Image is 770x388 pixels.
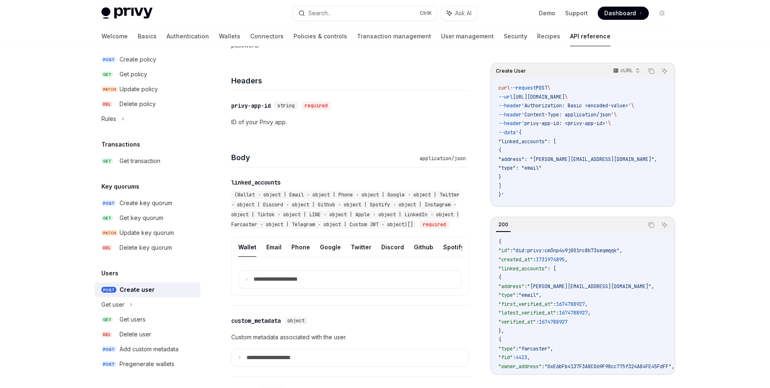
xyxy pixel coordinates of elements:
[588,310,591,316] span: ,
[301,102,331,110] div: required
[101,245,112,251] span: DEL
[95,240,200,255] a: DELDelete key quorum
[101,101,112,107] span: DEL
[277,102,295,109] span: string
[519,292,539,298] span: "email"
[101,287,116,293] span: POST
[565,94,568,100] span: \
[559,310,588,316] span: 1674788927
[498,156,657,163] span: "address": "[PERSON_NAME][EMAIL_ADDRESS][DOMAIN_NAME]",
[293,6,437,21] button: Search...CtrlK
[498,120,521,127] span: --header
[570,26,610,46] a: API reference
[95,225,200,240] a: PATCHUpdate key quorum
[498,174,501,180] span: }
[266,237,282,257] button: Email
[455,9,472,17] span: Ask AI
[101,331,112,338] span: DEL
[95,97,200,111] a: DELDelete policy
[498,336,501,343] span: {
[527,283,651,290] span: "[PERSON_NAME][EMAIL_ADDRESS][DOMAIN_NAME]"
[120,198,172,208] div: Create key quorum
[95,312,200,327] a: GETGet users
[498,165,542,171] span: "type": "email"
[101,361,116,367] span: POST
[539,319,568,325] span: 1674788927
[120,69,147,79] div: Get policy
[498,102,521,109] span: --header
[496,68,526,74] span: Create User
[101,7,153,19] img: light logo
[498,265,547,272] span: "linked_accounts"
[101,215,113,221] span: GET
[120,84,158,94] div: Update policy
[614,111,617,118] span: \
[530,372,553,379] span: "payton"
[420,220,449,229] div: required
[231,117,469,127] p: ID of your Privy app.
[231,192,460,228] span: (Wallet · object | Email · object | Phone · object | Google · object | Twitter · object | Discord...
[536,256,565,263] span: 1731974895
[513,94,565,100] span: [URL][DOMAIN_NAME]
[101,300,124,310] div: Get user
[441,26,494,46] a: User management
[547,85,550,91] span: \
[498,301,553,308] span: "first_verified_at"
[498,239,501,245] span: {
[536,85,547,91] span: POST
[120,329,151,339] div: Delete user
[542,363,545,370] span: :
[498,372,527,379] span: "username"
[120,243,172,253] div: Delete key quorum
[516,354,527,361] span: 4423
[498,192,504,198] span: }'
[138,26,157,46] a: Basics
[231,178,281,187] div: linked_accounts
[539,292,542,298] span: ,
[101,200,116,206] span: POST
[498,247,510,254] span: "id"
[95,282,200,297] a: POSTCreate user
[510,247,513,254] span: :
[513,354,516,361] span: :
[95,67,200,82] a: GETGet policy
[101,86,118,92] span: PATCH
[521,102,631,109] span: 'Authorization: Basic <encoded-value>'
[101,317,113,323] span: GET
[516,292,519,298] span: :
[101,26,128,46] a: Welcome
[498,354,513,361] span: "fid"
[101,268,118,278] h5: Users
[556,310,559,316] span: :
[219,26,240,46] a: Wallets
[414,237,433,257] button: Github
[498,363,542,370] span: "owner_address"
[120,228,174,238] div: Update key quorum
[95,342,200,357] a: POSTAdd custom metadata
[646,220,657,230] button: Copy the contents from the code block
[120,99,156,109] div: Delete policy
[120,213,163,223] div: Get key quorum
[620,247,622,254] span: ,
[357,26,431,46] a: Transaction management
[519,345,550,352] span: "farcaster"
[120,54,156,64] div: Create policy
[95,52,200,67] a: POSTCreate policy
[231,317,281,325] div: custom_metadata
[250,26,284,46] a: Connectors
[655,7,669,20] button: Toggle dark mode
[527,354,530,361] span: ,
[231,75,469,86] h4: Headers
[101,346,116,353] span: POST
[498,147,501,154] span: {
[291,237,310,257] button: Phone
[293,26,347,46] a: Policies & controls
[659,66,670,76] button: Ask AI
[120,315,146,324] div: Get users
[537,26,560,46] a: Recipes
[95,327,200,342] a: DELDelete user
[95,82,200,97] a: PATCHUpdate policy
[416,154,469,163] div: application/json
[556,301,585,308] span: 1674788927
[550,345,553,352] span: ,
